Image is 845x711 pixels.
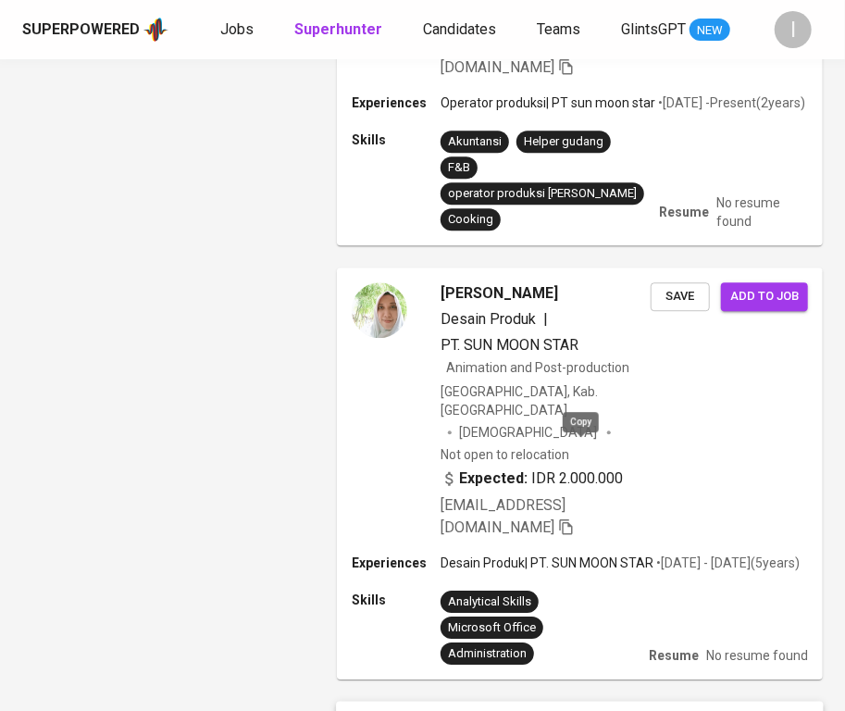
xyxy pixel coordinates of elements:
[441,94,655,112] p: Operator produksi | PT sun moon star
[721,282,808,311] button: Add to job
[441,554,653,572] p: Desain Produk | PT. SUN MOON STAR
[441,496,565,536] span: [EMAIL_ADDRESS][DOMAIN_NAME]
[524,133,603,151] div: Helper gudang
[441,310,536,328] span: Desain Produk
[448,593,531,611] div: Analytical Skills
[660,286,701,307] span: Save
[294,20,382,38] b: Superhunter
[352,282,407,338] img: 17cd80813d158f7f88f93dd69951aa79.jpg
[716,193,808,231] p: No resume found
[352,131,441,149] p: Skills
[448,619,536,637] div: Microsoft Office
[775,11,812,48] div: I
[448,185,637,203] div: operator produksi [PERSON_NAME]
[690,21,730,40] span: NEW
[423,20,496,38] span: Candidates
[621,19,730,42] a: GlintsGPT NEW
[352,554,441,572] p: Experiences
[730,286,799,307] span: Add to job
[441,445,569,464] p: Not open to relocation
[220,20,254,38] span: Jobs
[537,20,580,38] span: Teams
[337,268,823,680] a: [PERSON_NAME]Desain Produk|PT. SUN MOON STARAnimation and Post-production[GEOGRAPHIC_DATA], Kab. ...
[448,159,470,177] div: F&B
[543,308,548,331] span: |
[448,645,527,663] div: Administration
[441,282,558,305] span: [PERSON_NAME]
[448,211,493,229] div: Cooking
[22,19,140,41] div: Superpowered
[441,336,578,354] span: PT. SUN MOON STAR
[459,468,528,490] b: Expected:
[659,203,709,221] p: Resume
[352,94,441,112] p: Experiences
[441,382,651,419] div: [GEOGRAPHIC_DATA], Kab. [GEOGRAPHIC_DATA]
[706,646,808,665] p: No resume found
[220,19,257,42] a: Jobs
[459,423,600,442] span: [DEMOGRAPHIC_DATA]
[651,282,710,311] button: Save
[653,554,800,572] p: • [DATE] - [DATE] ( 5 years )
[22,16,168,44] a: Superpoweredapp logo
[537,19,584,42] a: Teams
[423,19,500,42] a: Candidates
[352,591,441,609] p: Skills
[649,646,699,665] p: Resume
[294,19,386,42] a: Superhunter
[655,94,805,112] p: • [DATE] - Present ( 2 years )
[448,133,502,151] div: Akuntansi
[441,468,623,490] div: IDR 2.000.000
[621,20,686,38] span: GlintsGPT
[446,360,629,375] span: Animation and Post-production
[143,16,168,44] img: app logo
